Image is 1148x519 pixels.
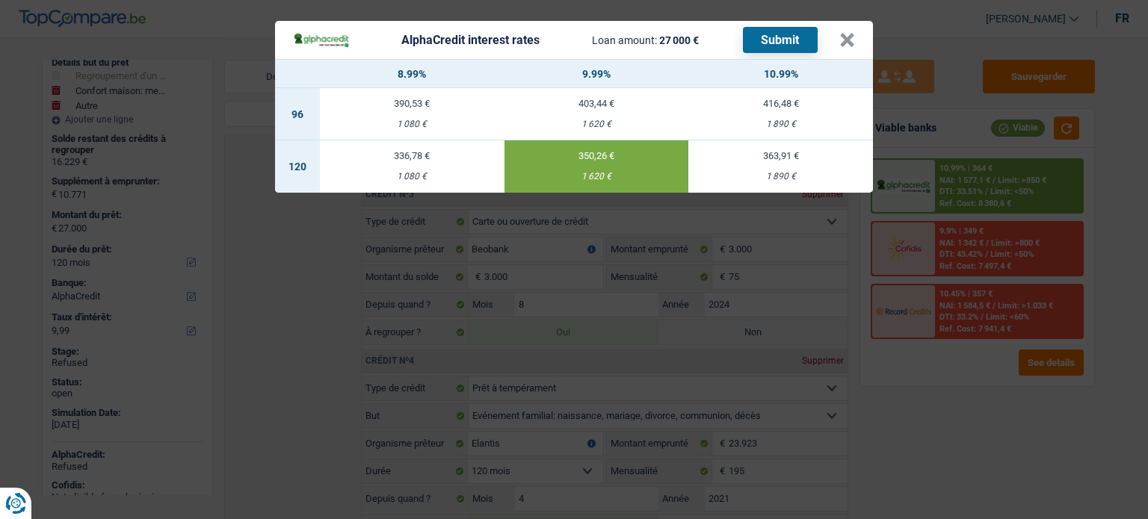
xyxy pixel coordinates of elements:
div: 1 620 € [504,172,689,181]
img: AlphaCredit [293,31,350,49]
div: 1 080 € [320,172,504,181]
span: 27 000 € [659,34,699,46]
div: 363,91 € [688,151,873,161]
td: 96 [275,88,320,140]
div: 1 080 € [320,119,504,129]
div: 416,48 € [688,99,873,108]
div: 390,53 € [320,99,504,108]
button: Submit [743,27,818,53]
th: 8.99% [320,60,504,88]
div: 1 890 € [688,119,873,129]
div: 336,78 € [320,151,504,161]
div: 1 620 € [504,119,689,129]
th: 9.99% [504,60,689,88]
div: 403,44 € [504,99,689,108]
div: 1 890 € [688,172,873,181]
span: Loan amount: [592,34,657,46]
div: AlphaCredit interest rates [401,34,540,46]
th: 10.99% [688,60,873,88]
td: 120 [275,140,320,193]
button: × [839,33,855,48]
div: 350,26 € [504,151,689,161]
